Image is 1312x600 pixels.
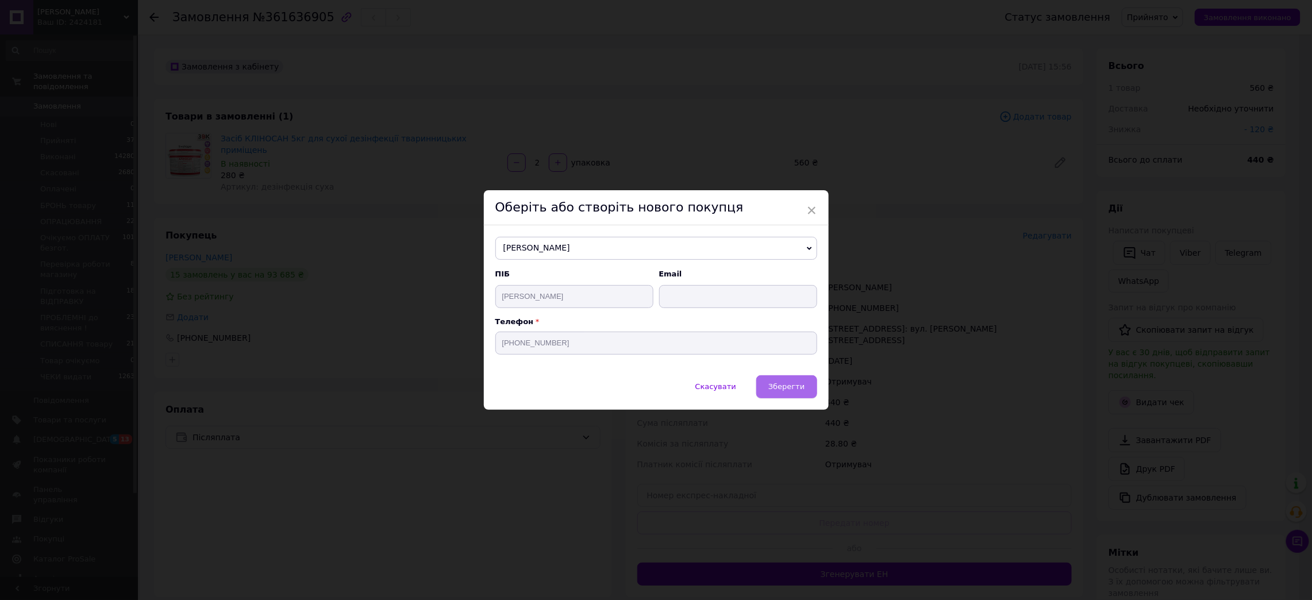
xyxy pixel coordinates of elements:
span: Email [659,269,817,279]
p: Телефон [495,317,817,326]
div: Оберіть або створіть нового покупця [484,190,829,225]
span: [PERSON_NAME] [495,237,817,260]
span: ПІБ [495,269,653,279]
span: × [807,201,817,220]
button: Зберегти [756,375,817,398]
span: Зберегти [768,382,805,391]
span: Скасувати [695,382,736,391]
input: +38 096 0000000 [495,332,817,355]
button: Скасувати [683,375,748,398]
